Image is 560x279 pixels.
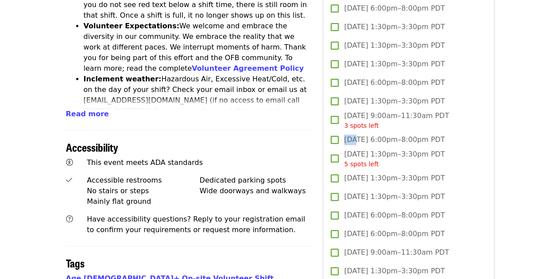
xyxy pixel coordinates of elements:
div: No stairs or steps [87,186,200,196]
span: [DATE] 1:30pm–3:30pm PDT [344,266,444,276]
i: question-circle icon [66,215,73,223]
i: check icon [66,176,72,184]
span: [DATE] 1:30pm–3:30pm PDT [344,191,444,202]
span: [DATE] 1:30pm–3:30pm PDT [344,22,444,32]
strong: Inclement weather: [84,75,162,83]
span: Have accessibility questions? Reply to your registration email to confirm your requirements or re... [87,215,305,234]
span: [DATE] 1:30pm–3:30pm PDT [344,96,444,107]
span: Accessibility [66,139,118,155]
div: Accessible restrooms [87,175,200,186]
span: [DATE] 1:30pm–3:30pm PDT [344,173,444,183]
strong: Volunteer Expectations: [84,22,180,30]
li: We welcome and embrace the diversity in our community. We embrace the reality that we work at dif... [84,21,313,74]
span: Read more [66,110,109,118]
span: [DATE] 6:00pm–8:00pm PDT [344,229,444,239]
span: [DATE] 1:30pm–3:30pm PDT [344,149,444,169]
li: Hazardous Air, Excessive Heat/Cold, etc. on the day of your shift? Check your email inbox or emai... [84,74,313,127]
span: [DATE] 6:00pm–8:00pm PDT [344,77,444,88]
button: Read more [66,109,109,119]
div: Mainly flat ground [87,196,200,207]
span: [DATE] 6:00pm–8:00pm PDT [344,134,444,145]
a: Volunteer Agreement Policy [192,64,304,73]
i: universal-access icon [66,158,73,167]
span: [DATE] 1:30pm–3:30pm PDT [344,40,444,51]
span: [DATE] 1:30pm–3:30pm PDT [344,59,444,69]
span: 5 spots left [344,161,378,168]
div: Dedicated parking spots [200,175,313,186]
span: [DATE] 6:00pm–8:00pm PDT [344,3,444,14]
span: This event meets ADA standards [87,158,203,167]
span: [DATE] 9:00am–11:30am PDT [344,111,449,130]
div: Wide doorways and walkways [200,186,313,196]
span: Tags [66,255,85,271]
span: [DATE] 6:00pm–8:00pm PDT [344,210,444,221]
span: [DATE] 9:00am–11:30am PDT [344,247,449,258]
span: 3 spots left [344,122,378,129]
